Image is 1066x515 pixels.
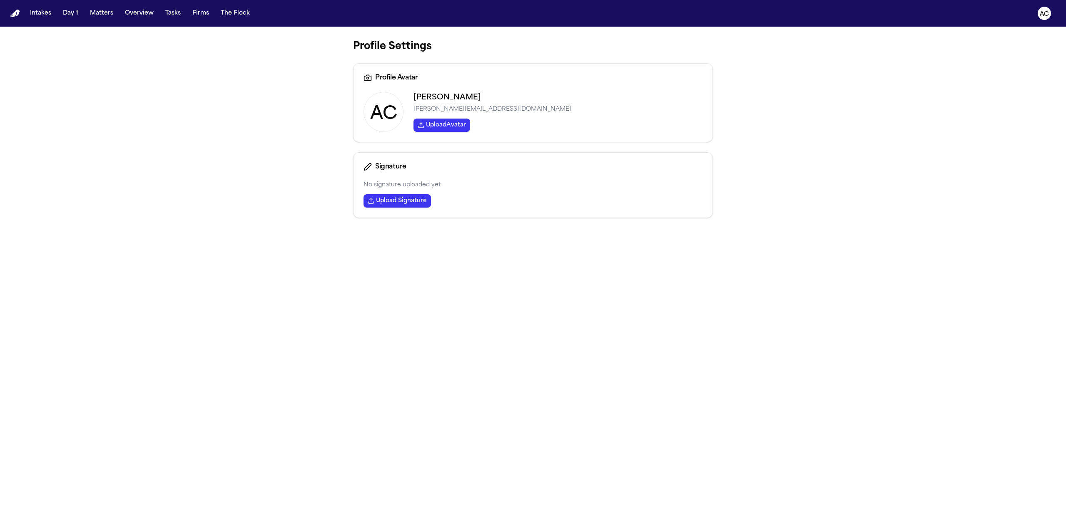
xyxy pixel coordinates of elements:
[353,40,713,53] h1: Profile Settings
[413,92,702,104] h3: [PERSON_NAME]
[413,119,470,132] button: UploadAvatar
[27,6,55,21] button: Intakes
[217,6,253,21] button: The Flock
[87,6,117,21] button: Matters
[189,6,212,21] button: Firms
[162,6,184,21] button: Tasks
[364,74,702,82] div: Profile Avatar
[364,194,431,208] button: Upload Signature
[364,181,702,189] p: No signature uploaded yet
[60,6,82,21] button: Day 1
[10,10,20,17] a: Home
[413,105,702,114] p: [PERSON_NAME][EMAIL_ADDRESS][DOMAIN_NAME]
[122,6,157,21] button: Overview
[10,10,20,17] img: Finch Logo
[364,163,702,171] div: Signature
[370,105,397,123] text: AC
